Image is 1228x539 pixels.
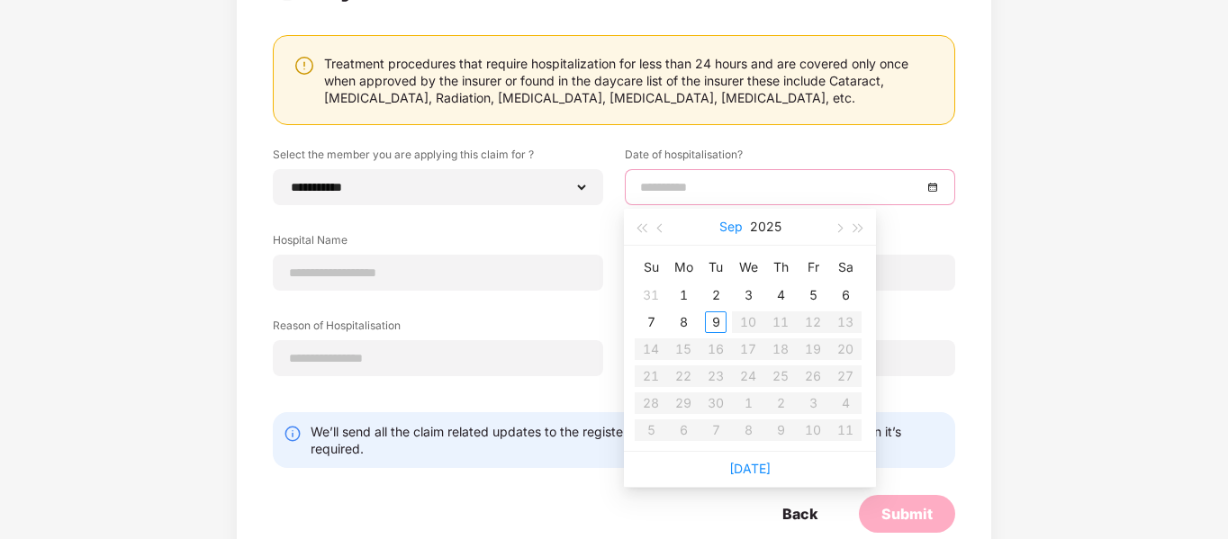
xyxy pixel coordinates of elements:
td: 2025-08-31 [635,282,667,309]
div: 2 [705,284,727,306]
label: Reason of Hospitalisation [273,318,603,340]
button: Sep [719,209,743,245]
div: 6 [835,284,856,306]
th: We [732,253,764,282]
div: Submit [881,504,933,524]
label: Date of hospitalisation? [625,147,955,169]
div: 1 [673,284,694,306]
div: 9 [705,311,727,333]
th: Su [635,253,667,282]
div: Treatment procedures that require hospitalization for less than 24 hours and are covered only onc... [324,55,936,106]
img: svg+xml;base64,PHN2ZyBpZD0iV2FybmluZ18tXzI0eDI0IiBkYXRhLW5hbWU9Ildhcm5pbmcgLSAyNHgyNCIgeG1sbnM9Im... [293,55,315,76]
div: 7 [640,311,662,333]
td: 2025-09-05 [797,282,829,309]
td: 2025-09-03 [732,282,764,309]
td: 2025-09-01 [667,282,700,309]
div: 8 [673,311,694,333]
img: svg+xml;base64,PHN2ZyBpZD0iSW5mby0yMHgyMCIgeG1sbnM9Imh0dHA6Ly93d3cudzMub3JnLzIwMDAvc3ZnIiB3aWR0aD... [284,425,302,443]
label: Select the member you are applying this claim for ? [273,147,603,169]
div: 5 [802,284,824,306]
th: Th [764,253,797,282]
th: Mo [667,253,700,282]
td: 2025-09-04 [764,282,797,309]
td: 2025-09-08 [667,309,700,336]
th: Tu [700,253,732,282]
th: Sa [829,253,862,282]
button: 2025 [750,209,781,245]
td: 2025-09-06 [829,282,862,309]
td: 2025-09-09 [700,309,732,336]
div: We’ll send all the claim related updates to the registered mobile number/email and call only when... [311,423,944,457]
a: [DATE] [729,461,771,476]
label: Hospital Name [273,232,603,255]
td: 2025-09-02 [700,282,732,309]
div: 4 [770,284,791,306]
td: 2025-09-07 [635,309,667,336]
div: 3 [737,284,759,306]
th: Fr [797,253,829,282]
div: Back [782,504,817,524]
div: 31 [640,284,662,306]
